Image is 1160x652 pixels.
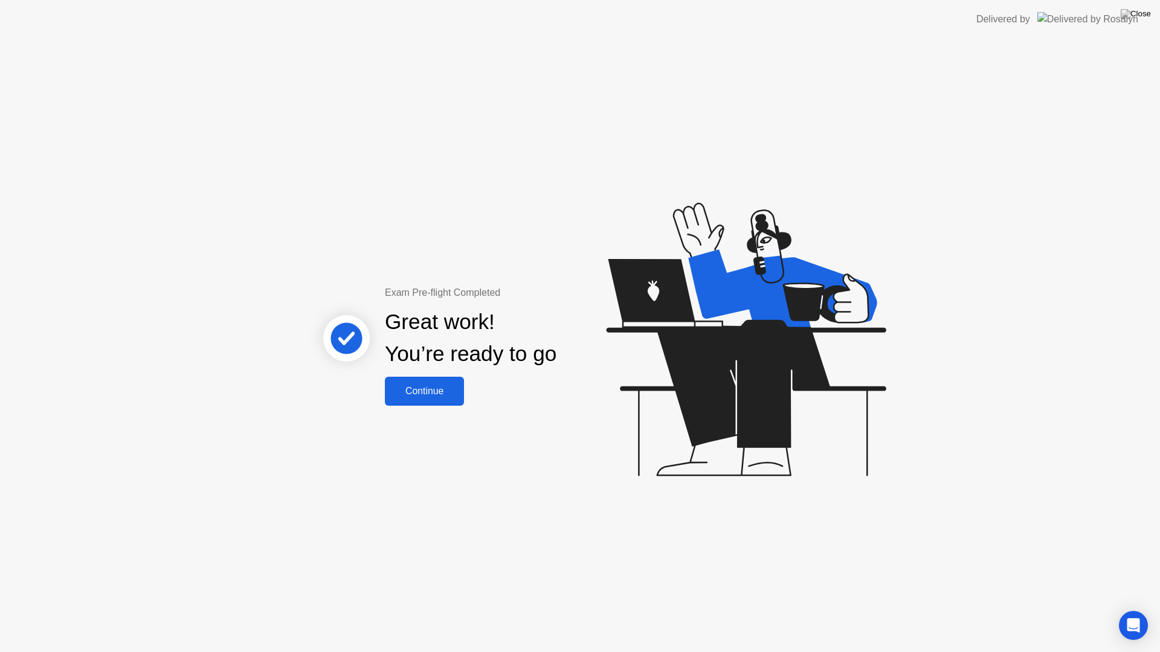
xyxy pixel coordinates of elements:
div: Delivered by [976,12,1030,27]
div: Continue [388,386,460,397]
button: Continue [385,377,464,406]
img: Close [1121,9,1151,19]
div: Exam Pre-flight Completed [385,286,634,300]
div: Great work! You’re ready to go [385,306,556,370]
img: Delivered by Rosalyn [1037,12,1138,26]
div: Open Intercom Messenger [1119,611,1148,640]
